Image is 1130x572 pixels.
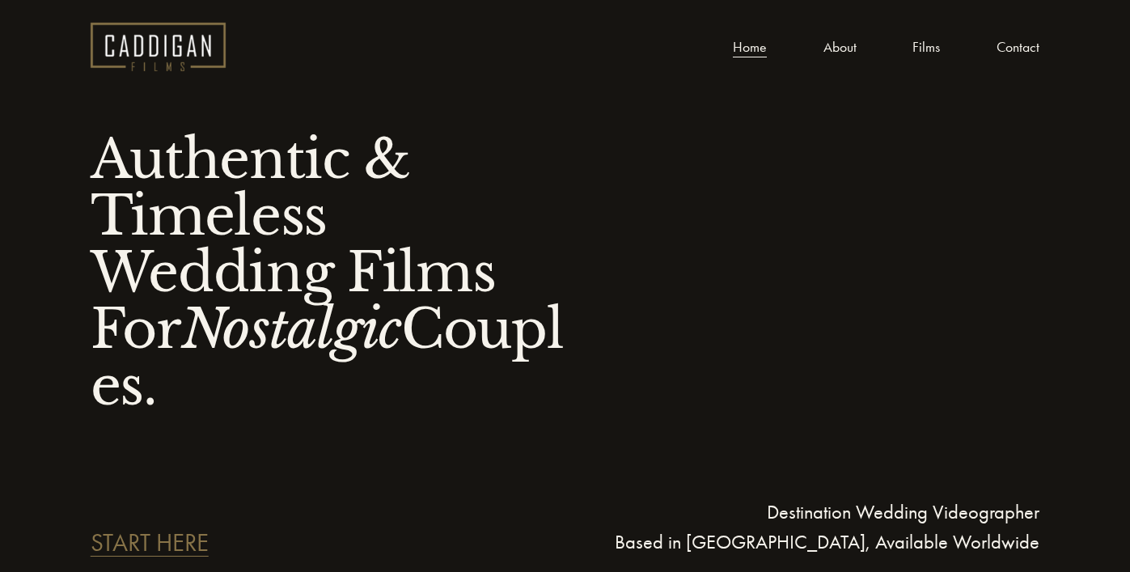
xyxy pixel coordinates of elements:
[565,498,1040,557] p: Destination Wedding Videographer Based in [GEOGRAPHIC_DATA], Available Worldwide
[823,35,857,59] a: About
[997,35,1039,59] a: Contact
[181,296,401,362] em: Nostalgic
[733,35,767,59] a: Home
[912,35,940,59] a: Films
[91,131,565,414] h1: Authentic & Timeless Wedding Films For Couples.
[91,23,226,71] img: Caddigan Films
[91,531,209,556] a: START HERE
